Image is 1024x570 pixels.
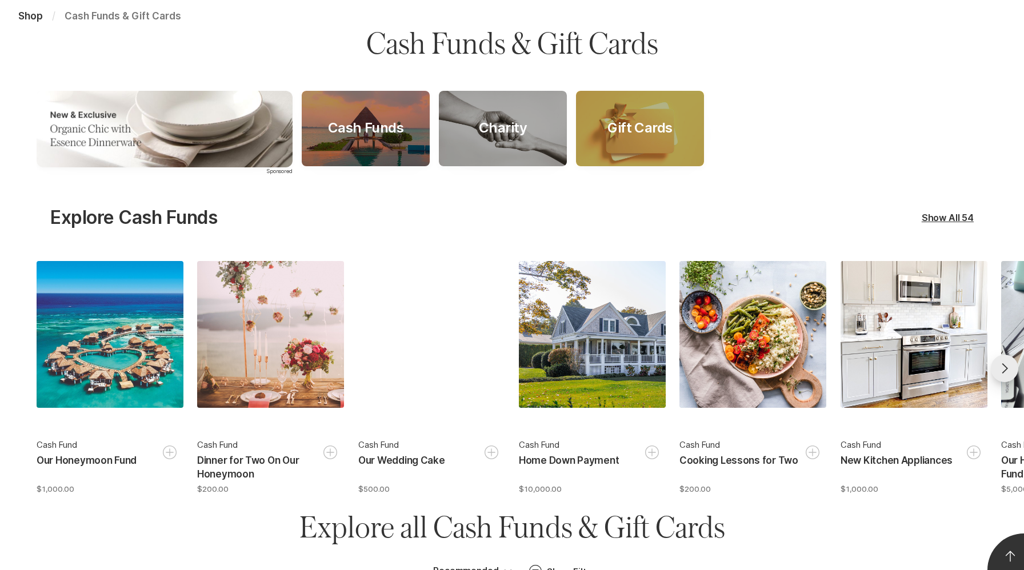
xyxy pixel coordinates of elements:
div: Show All 54 [922,211,974,224]
span: Cash Funds & Gift Cards [65,10,181,22]
p: Dinner for Two On Our Honeymoon [197,453,317,481]
span: Shop [18,10,43,22]
span: Cash Fund [519,439,559,452]
p: New Kitchen Appliances [841,453,953,481]
img: caa7a593-9afc-5282-b6a0-00e04f60ab0b [37,91,293,167]
p: Cooking Lessons for Two [679,453,798,481]
span: Cash Fund [679,439,720,452]
span: $1,000.00 [841,483,878,493]
p: Home Down Payment [519,453,619,481]
div: Cash Funds [314,121,417,137]
a: Cash Funds [302,91,430,166]
span: Cash Fund [197,439,238,452]
span: / [52,10,55,22]
span: Go forward [998,362,1011,375]
button: Go forward [991,355,1018,382]
span: $1,000.00 [37,483,74,493]
p: Sponsored [37,167,293,175]
span: Cash Fund [37,439,77,452]
span: $200.00 [679,483,711,493]
div: Explore Cash Funds [50,207,217,228]
span: $10,000.00 [519,483,562,493]
span: $500.00 [358,483,390,493]
div: Charity [465,121,541,137]
span: Cash Fund [358,439,399,452]
h1: Cash Funds & Gift Cards [366,24,658,63]
a: Charity [439,91,567,166]
div: Gift Cards [594,121,686,137]
a: Gift Cards [576,91,704,166]
span: Cash Fund [841,439,881,452]
p: Our Wedding Cake [358,453,445,481]
span: $200.00 [197,483,229,493]
p: Our Honeymoon Fund [37,453,137,481]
